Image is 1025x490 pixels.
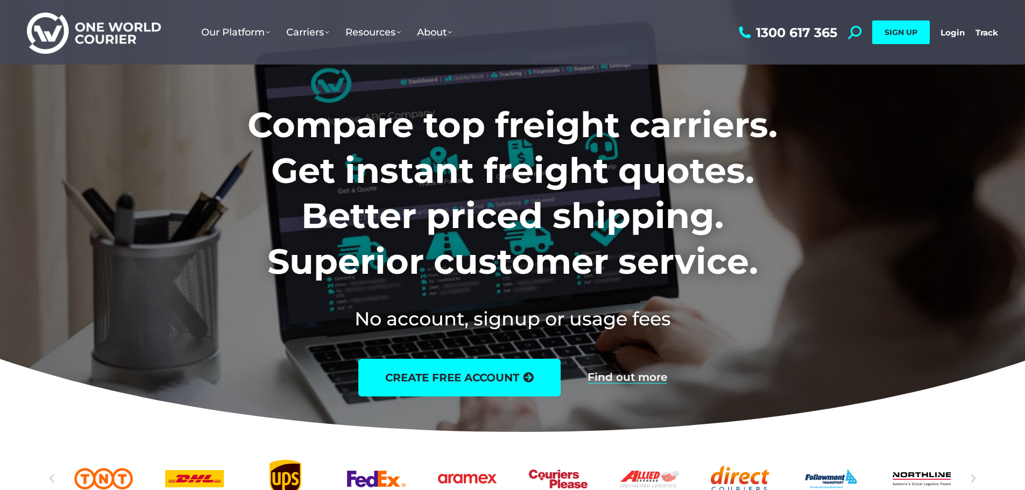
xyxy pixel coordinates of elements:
span: Our Platform [201,26,270,38]
a: Login [941,27,965,38]
a: Find out more [588,372,667,384]
a: 1300 617 365 [736,26,837,39]
a: About [409,16,460,49]
a: Our Platform [193,16,278,49]
img: One World Courier [27,11,161,54]
a: Carriers [278,16,337,49]
span: Resources [345,26,401,38]
a: Resources [337,16,409,49]
span: SIGN UP [885,27,917,37]
a: create free account [358,359,561,396]
a: Track [975,27,998,38]
span: About [417,26,452,38]
a: SIGN UP [872,20,930,44]
span: Carriers [286,26,329,38]
h1: Compare top freight carriers. Get instant freight quotes. Better priced shipping. Superior custom... [176,102,849,284]
h2: No account, signup or usage fees [176,306,849,332]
